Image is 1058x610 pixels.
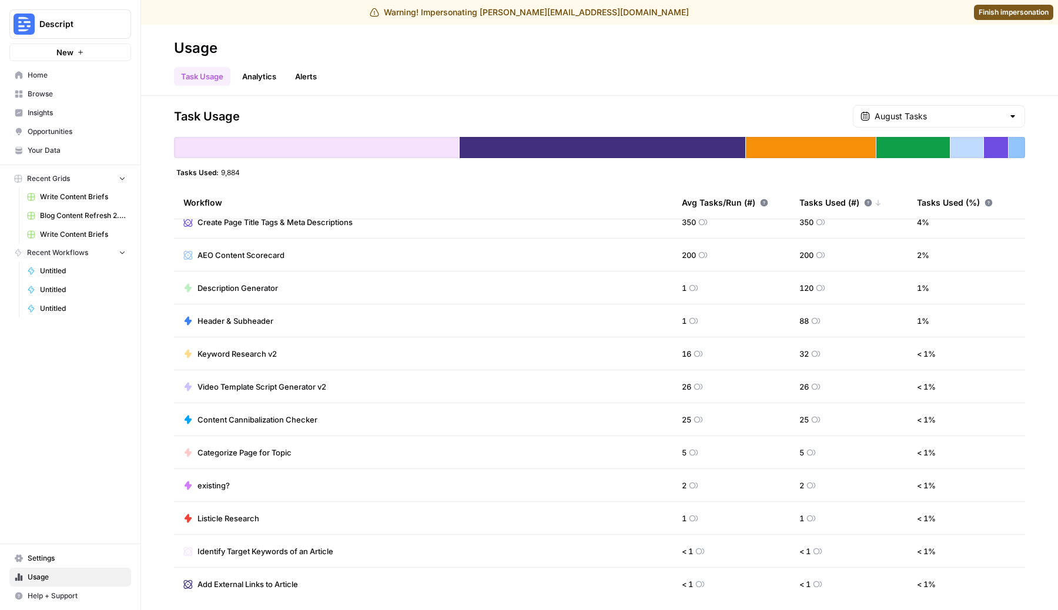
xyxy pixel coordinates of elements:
[799,216,813,228] span: 350
[183,282,278,294] a: Description Generator
[682,480,687,491] span: 2
[917,480,936,491] span: < 1 %
[22,280,131,299] a: Untitled
[917,348,936,360] span: < 1 %
[9,43,131,61] button: New
[9,568,131,586] a: Usage
[28,126,126,137] span: Opportunities
[28,572,126,582] span: Usage
[28,108,126,118] span: Insights
[917,315,929,327] span: 1 %
[288,67,324,86] a: Alerts
[799,512,804,524] span: 1
[197,282,278,294] span: Description Generator
[9,122,131,141] a: Opportunities
[40,192,126,202] span: Write Content Briefs
[174,39,217,58] div: Usage
[56,46,73,58] span: New
[183,186,663,219] div: Workflow
[9,141,131,160] a: Your Data
[39,18,111,30] span: Descript
[197,249,284,261] span: AEO Content Scorecard
[174,67,230,86] a: Task Usage
[28,70,126,81] span: Home
[917,512,936,524] span: < 1 %
[682,282,687,294] span: 1
[799,348,809,360] span: 32
[799,545,811,557] span: < 1
[799,578,811,590] span: < 1
[174,108,240,125] span: Task Usage
[22,225,131,244] a: Write Content Briefs
[14,14,35,35] img: Descript Logo
[197,447,292,458] span: Categorize Page for Topic
[682,186,768,219] div: Avg Tasks/Run (#)
[40,266,126,276] span: Untitled
[40,210,126,221] span: Blog Content Refresh 2.0 Grid
[9,103,131,122] a: Insights
[9,586,131,605] button: Help + Support
[799,186,882,219] div: Tasks Used (#)
[22,262,131,280] a: Untitled
[9,244,131,262] button: Recent Workflows
[9,170,131,187] button: Recent Grids
[22,206,131,225] a: Blog Content Refresh 2.0 Grid
[28,89,126,99] span: Browse
[682,249,696,261] span: 200
[799,381,809,393] span: 26
[682,512,687,524] span: 1
[28,553,126,564] span: Settings
[28,591,126,601] span: Help + Support
[9,549,131,568] a: Settings
[875,110,1003,122] input: August Tasks
[22,299,131,318] a: Untitled
[197,578,298,590] span: Add External Links to Article
[197,512,259,524] span: Listicle Research
[40,284,126,295] span: Untitled
[235,67,283,86] a: Analytics
[197,480,230,491] span: existing?
[40,229,126,240] span: Write Content Briefs
[682,348,691,360] span: 16
[197,216,353,228] span: Create Page Title Tags & Meta Descriptions
[9,85,131,103] a: Browse
[197,315,273,327] span: Header & Subheader
[682,578,693,590] span: < 1
[682,545,693,557] span: < 1
[370,6,689,18] div: Warning! Impersonating [PERSON_NAME][EMAIL_ADDRESS][DOMAIN_NAME]
[9,66,131,85] a: Home
[27,247,88,258] span: Recent Workflows
[917,381,936,393] span: < 1 %
[183,447,292,458] a: Categorize Page for Topic
[221,167,240,177] span: 9,884
[917,447,936,458] span: < 1 %
[682,216,696,228] span: 350
[799,282,813,294] span: 120
[9,9,131,39] button: Workspace: Descript
[682,315,687,327] span: 1
[40,303,126,314] span: Untitled
[917,186,993,219] div: Tasks Used (%)
[183,315,273,327] a: Header & Subheader
[682,414,691,425] span: 25
[974,5,1053,20] a: Finish impersonation
[917,578,936,590] span: < 1 %
[183,480,230,491] a: existing?
[183,381,326,393] a: Video Template Script Generator v2
[917,216,929,228] span: 4 %
[682,381,691,393] span: 26
[799,315,809,327] span: 88
[27,173,70,184] span: Recent Grids
[917,414,936,425] span: < 1 %
[197,545,333,557] span: Identify Target Keywords of an Article
[197,414,317,425] span: Content Cannibalization Checker
[176,167,219,177] span: Tasks Used:
[917,545,936,557] span: < 1 %
[799,447,804,458] span: 5
[917,249,929,261] span: 2 %
[28,145,126,156] span: Your Data
[183,512,259,524] a: Listicle Research
[183,348,277,360] a: Keyword Research v2
[183,414,317,425] a: Content Cannibalization Checker
[197,381,326,393] span: Video Template Script Generator v2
